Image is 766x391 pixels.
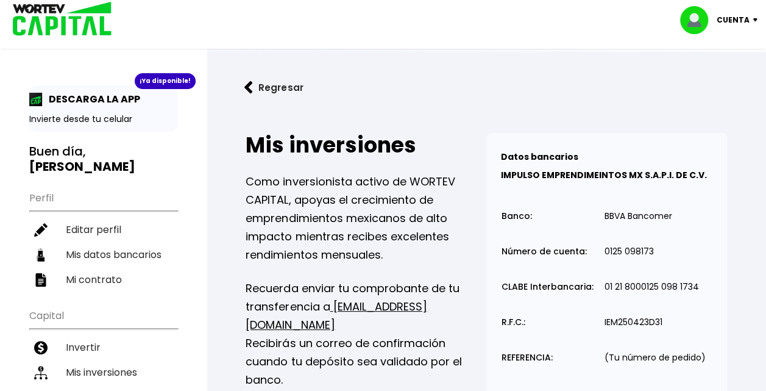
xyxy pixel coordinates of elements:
p: Banco: [502,212,532,221]
a: Invertir [29,335,177,360]
button: Regresar [226,71,321,104]
p: (Tu número de pedido) [605,353,706,362]
img: icon-down [750,18,766,22]
p: Número de cuenta: [502,247,587,256]
h2: Mis inversiones [246,133,486,157]
a: Mis inversiones [29,360,177,385]
h3: Buen día, [29,144,177,174]
p: Cuenta [717,11,750,29]
div: ¡Ya disponible! [135,73,196,89]
p: 01 21 8000125 098 1734 [605,282,699,292]
img: editar-icon.952d3147.svg [34,223,48,237]
a: Editar perfil [29,217,177,242]
a: [EMAIL_ADDRESS][DOMAIN_NAME] [246,299,427,332]
p: DESCARGA LA APP [43,91,140,107]
p: REFERENCIA: [502,353,553,362]
p: CLABE Interbancaria: [502,282,594,292]
img: profile-image [680,6,717,34]
img: flecha izquierda [244,81,253,94]
img: datos-icon.10cf9172.svg [34,248,48,262]
p: 0125 098173 [605,247,654,256]
b: [PERSON_NAME] [29,158,135,175]
p: BBVA Bancomer [605,212,672,221]
img: inversiones-icon.6695dc30.svg [34,366,48,379]
p: Como inversionista activo de WORTEV CAPITAL, apoyas el crecimiento de emprendimientos mexicanos d... [246,173,486,264]
a: flecha izquierdaRegresar [226,71,746,104]
b: IMPULSO EMPRENDIMEINTOS MX S.A.P.I. DE C.V. [501,169,707,181]
p: R.F.C.: [502,318,525,327]
img: contrato-icon.f2db500c.svg [34,273,48,287]
img: invertir-icon.b3b967d7.svg [34,341,48,354]
b: Datos bancarios [501,151,578,163]
p: IEM250423D31 [605,318,662,327]
a: Mi contrato [29,267,177,292]
p: Invierte desde tu celular [29,113,177,126]
ul: Perfil [29,184,177,292]
img: app-icon [29,93,43,106]
a: Mis datos bancarios [29,242,177,267]
p: Recuerda enviar tu comprobante de tu transferencia a Recibirás un correo de confirmación cuando t... [246,279,486,389]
